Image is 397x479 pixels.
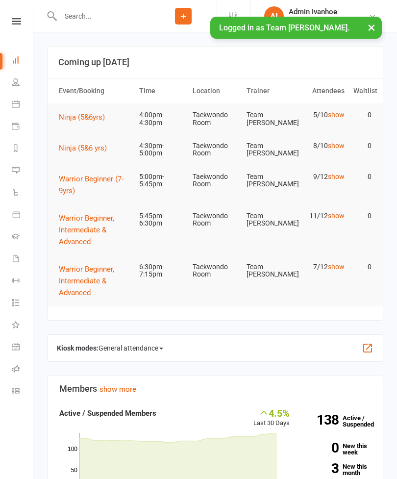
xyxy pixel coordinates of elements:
[296,134,349,157] td: 8/10
[12,359,34,381] a: Roll call kiosk mode
[59,214,114,246] span: Warrior Beginner, Intermediate & Advanced
[135,134,188,165] td: 4:30pm-5:00pm
[328,263,345,271] a: show
[135,103,188,134] td: 4:00pm-4:30pm
[219,23,349,32] span: Logged in as Team [PERSON_NAME].
[59,263,130,299] button: Warrior Beginner, Intermediate & Advanced
[135,204,188,235] td: 5:45pm-6:30pm
[349,103,376,126] td: 0
[289,16,359,25] div: Team [PERSON_NAME]
[59,265,114,297] span: Warrior Beginner, Intermediate & Advanced
[12,381,34,403] a: Class kiosk mode
[59,384,371,394] h3: Members
[328,111,345,119] a: show
[296,204,349,227] td: 11/12
[12,72,34,94] a: People
[304,462,339,475] strong: 3
[253,407,290,429] div: Last 30 Days
[242,255,296,286] td: Team [PERSON_NAME]
[99,340,163,356] span: General attendance
[328,173,345,180] a: show
[12,50,34,72] a: Dashboard
[188,134,242,165] td: Taekwondo Room
[59,142,114,154] button: Ninja (5&6 yrs)
[242,165,296,196] td: Team [PERSON_NAME]
[349,134,376,157] td: 0
[299,407,379,435] a: 138Active / Suspended
[349,78,376,103] th: Waitlist
[188,78,242,103] th: Location
[242,78,296,103] th: Trainer
[12,116,34,138] a: Payments
[135,78,188,103] th: Time
[304,441,339,454] strong: 0
[57,9,150,23] input: Search...
[296,255,349,278] td: 7/12
[12,138,34,160] a: Reports
[12,204,34,227] a: Product Sales
[59,111,112,123] button: Ninja (5&6yrs)
[349,255,376,278] td: 0
[363,17,380,38] button: ×
[349,204,376,227] td: 0
[59,113,105,122] span: Ninja (5&6yrs)
[304,443,372,455] a: 0New this week
[59,144,107,152] span: Ninja (5&6 yrs)
[328,142,345,150] a: show
[59,173,130,197] button: Warrior Beginner (7-9yrs)
[242,103,296,134] td: Team [PERSON_NAME]
[264,6,284,26] div: AI
[54,78,135,103] th: Event/Booking
[58,57,372,67] h3: Coming up [DATE]
[57,344,99,352] strong: Kiosk modes:
[349,165,376,188] td: 0
[304,413,339,427] strong: 138
[59,409,156,418] strong: Active / Suspended Members
[253,407,290,418] div: 4.5%
[12,315,34,337] a: What's New
[99,385,136,394] a: show more
[188,165,242,196] td: Taekwondo Room
[296,78,349,103] th: Attendees
[289,7,359,16] div: Admin Ivanhoe
[242,204,296,235] td: Team [PERSON_NAME]
[188,103,242,134] td: Taekwondo Room
[59,175,124,195] span: Warrior Beginner (7-9yrs)
[135,255,188,286] td: 6:30pm-7:15pm
[188,204,242,235] td: Taekwondo Room
[188,255,242,286] td: Taekwondo Room
[242,134,296,165] td: Team [PERSON_NAME]
[135,165,188,196] td: 5:00pm-5:45pm
[304,463,372,476] a: 3New this month
[12,337,34,359] a: General attendance kiosk mode
[296,165,349,188] td: 9/12
[12,94,34,116] a: Calendar
[59,212,130,248] button: Warrior Beginner, Intermediate & Advanced
[296,103,349,126] td: 5/10
[328,212,345,220] a: show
